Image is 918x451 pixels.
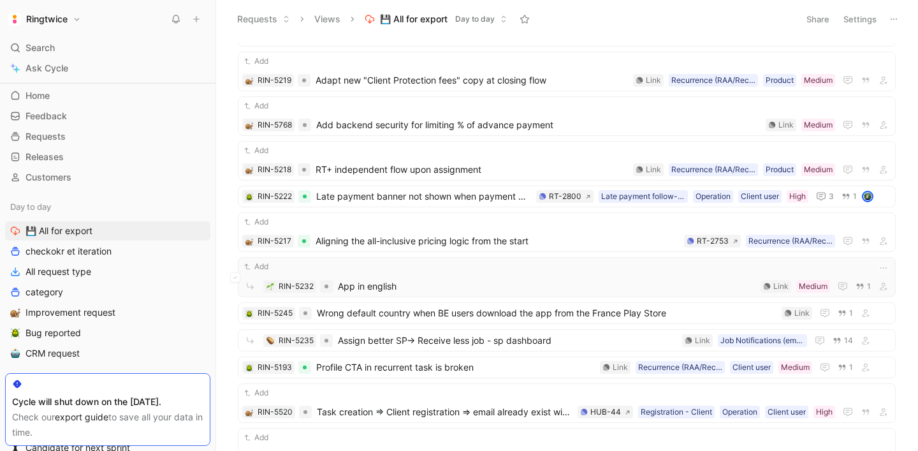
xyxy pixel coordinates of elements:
a: Home [5,86,210,105]
img: 🐌 [245,238,253,246]
div: Check our to save all your data in time. [12,410,203,440]
button: Requests [231,10,296,29]
div: Product [766,163,794,176]
a: 🪲RIN-5245Wrong default country when BE users download the app from the France Play StoreLink1 [238,302,896,324]
div: RIN-5218 [258,163,291,176]
span: 14 [844,337,853,344]
span: 3 [829,193,834,200]
div: Medium [781,361,810,374]
div: Link [613,361,628,374]
div: Link [778,119,794,131]
span: Profile CTA in recurrent task is broken [316,360,595,375]
img: 🐌 [245,122,253,129]
div: Job Notifications (email or push notif) [720,334,805,347]
div: Link [695,334,710,347]
button: 🐌 [245,408,254,417]
span: 💾 All for export [25,225,92,237]
div: Cycle will shut down on the [DATE]. [12,394,203,410]
button: Add [242,55,270,68]
button: 🤖 [8,346,23,361]
a: Add🌱RIN-5232App in englishMediumLink1 [238,257,896,297]
div: 🐌 [245,237,254,246]
span: Day to day [455,13,495,26]
img: 🪲 [245,193,253,201]
span: 💾 All for export [380,13,448,26]
div: Recurrence (RAA/Recall/Abo task) [638,361,722,374]
span: Aligning the all-inclusive pricing logic from the start [316,233,679,249]
span: category [25,286,63,299]
a: Add🐌RIN-5219Adapt new "Client Protection fees" copy at closing flowMediumProductRecurrence (RAA/R... [238,52,896,91]
span: checkokr et iteration [25,245,112,258]
button: Add [242,431,270,444]
div: 🪲 [245,363,254,372]
div: Medium [804,119,833,131]
span: Improvement request [25,306,115,319]
button: Add [242,144,270,157]
div: Client user [741,190,779,203]
span: Task creation => Client registration => email already exist with wrong password [317,404,572,420]
div: Recurrence (RAA/Recall/Abo task) [671,74,755,87]
div: RIN-5217 [258,235,291,248]
a: 💾 All for export [5,221,210,240]
div: Link [773,280,789,293]
a: All request type [5,262,210,281]
button: Add [242,260,270,273]
span: RT+ independent flow upon assignment [316,162,628,177]
div: Registration - Client [641,406,712,418]
button: Add [242,100,270,112]
a: Add🐌RIN-5520Task creation => Client registration => email already exist with wrong passwordHighCl... [238,383,896,423]
button: Add [242,216,270,228]
span: 1 [849,364,853,371]
a: 🪲Bug reported [5,323,210,343]
button: RingtwiceRingtwice [5,10,84,28]
div: High [816,406,833,418]
button: 1 [835,360,856,374]
span: Customers [25,171,71,184]
h1: Ringtwice [26,13,68,25]
div: 🐌 [245,121,254,129]
img: 🤖 [10,348,20,359]
span: Releases [25,151,64,163]
a: Add🐌RIN-5217Aligning the all-inclusive pricing logic from the startRecurrence (RAA/Recall/Abo tas... [238,212,896,252]
div: RIN-5222 [258,190,292,203]
button: 14 [830,334,856,348]
button: Add [242,387,270,399]
a: Ask Cycle [5,59,210,78]
span: CRM request [25,347,80,360]
span: Adapt new "Client Protection fees" copy at closing flow [316,73,628,88]
span: Add backend security for limiting % of advance payment [316,117,761,133]
button: Settings [838,10,882,28]
button: 🌱 [266,282,275,291]
button: 🐌 [8,305,23,320]
div: Operation [696,190,731,203]
div: Client user [732,361,771,374]
a: Add🐌RIN-5768Add backend security for limiting % of advance paymentMediumLink [238,96,896,136]
button: Views [309,10,346,29]
button: Share [801,10,835,28]
span: All request type [25,265,91,278]
img: 🌱 [266,283,274,290]
img: 🐌 [10,307,20,318]
button: 🪲 [245,192,254,201]
button: 3 [813,189,836,204]
div: RIN-5235 [279,334,314,347]
div: Link [646,163,661,176]
span: Bug reported [25,327,81,339]
a: 🪲RIN-5222Late payment banner not shown when payment method is bancontactHighClient userOperationL... [238,186,896,207]
img: 🐌 [245,409,253,417]
a: category [5,283,210,302]
div: 🐌 [245,165,254,174]
div: HUB-44 [590,406,621,418]
button: 1 [835,306,856,320]
span: 1 [849,309,853,317]
div: RT-2753 [697,235,729,248]
img: 🪲 [245,310,253,318]
div: RIN-5245 [258,307,293,320]
button: 🥔 [266,336,275,345]
span: Day to day [10,200,51,213]
button: 🪲 [245,309,254,318]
